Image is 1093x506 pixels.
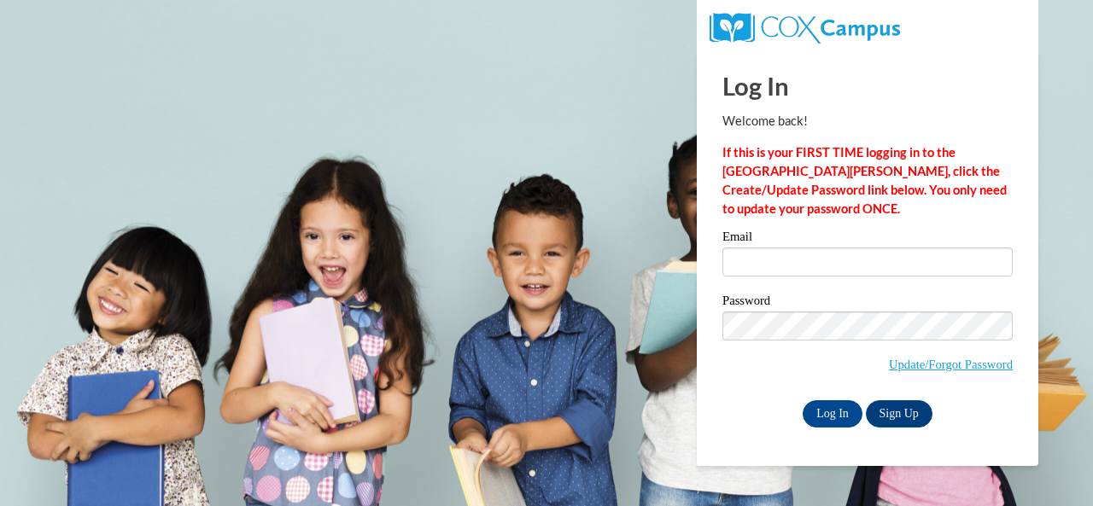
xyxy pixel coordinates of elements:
a: COX Campus [710,20,900,34]
strong: If this is your FIRST TIME logging in to the [GEOGRAPHIC_DATA][PERSON_NAME], click the Create/Upd... [722,145,1007,216]
p: Welcome back! [722,112,1013,131]
input: Log In [803,400,862,427]
a: Update/Forgot Password [889,358,1013,371]
h1: Log In [722,68,1013,103]
img: COX Campus [710,13,900,44]
label: Password [722,294,1013,311]
a: Sign Up [866,400,932,427]
label: Email [722,230,1013,247]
